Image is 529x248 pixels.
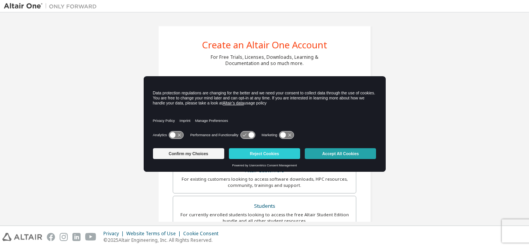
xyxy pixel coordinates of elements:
div: For currently enrolled students looking to access the free Altair Student Edition bundle and all ... [178,212,351,224]
img: Altair One [4,2,101,10]
img: instagram.svg [60,233,68,241]
div: Website Terms of Use [126,231,183,237]
div: Students [178,201,351,212]
div: For Free Trials, Licenses, Downloads, Learning & Documentation and so much more. [211,54,318,67]
img: youtube.svg [85,233,96,241]
div: Create an Altair One Account [202,40,327,50]
div: For existing customers looking to access software downloads, HPC resources, community, trainings ... [178,176,351,188]
div: Cookie Consent [183,231,223,237]
img: facebook.svg [47,233,55,241]
div: Privacy [103,231,126,237]
img: altair_logo.svg [2,233,42,241]
p: © 2025 Altair Engineering, Inc. All Rights Reserved. [103,237,223,243]
img: linkedin.svg [72,233,81,241]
